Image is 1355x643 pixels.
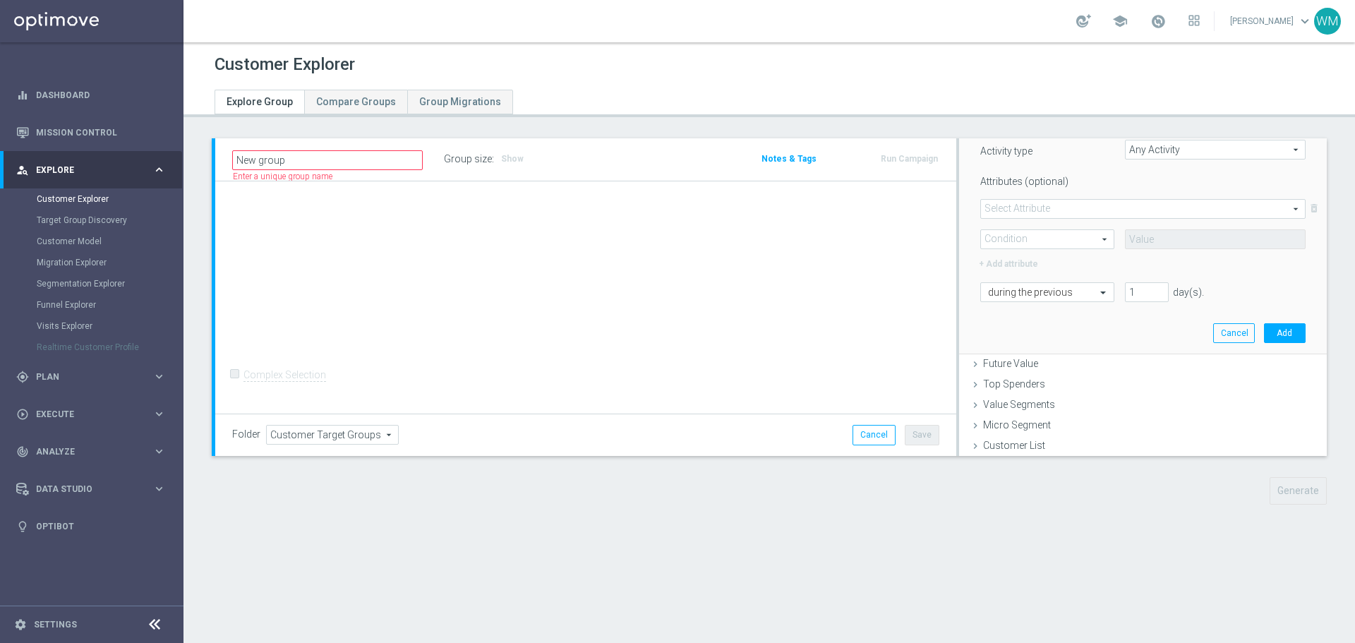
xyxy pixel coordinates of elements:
span: Explore Group [227,96,293,107]
a: Funnel Explorer [37,299,147,311]
label: Group size [444,153,492,165]
span: Data Studio [36,485,152,493]
span: Value Segments [983,399,1055,410]
div: Mission Control [16,114,166,151]
a: Visits Explorer [37,320,147,332]
a: Settings [34,620,77,629]
div: Segmentation Explorer [37,273,182,294]
label: Activity type [970,140,1114,157]
a: Customer Explorer [37,193,147,205]
button: lightbulb Optibot [16,521,167,532]
ng-select: during the previous [980,282,1114,302]
button: Mission Control [16,127,167,138]
span: school [1112,13,1128,29]
label: Enter a unique group name [233,171,332,183]
div: Explore [16,164,152,176]
div: WM [1314,8,1341,35]
button: equalizer Dashboard [16,90,167,101]
input: Value [1125,229,1306,249]
a: Migration Explorer [37,257,147,268]
a: Optibot [36,507,166,545]
label: Attributes (optional) [970,170,1114,188]
div: Realtime Customer Profile [37,337,182,358]
span: Plan [36,373,152,381]
button: play_circle_outline Execute keyboard_arrow_right [16,409,167,420]
div: Customer Model [37,231,182,252]
span: Future Value [983,358,1038,369]
div: Dashboard [16,76,166,114]
a: Segmentation Explorer [37,278,147,289]
i: person_search [16,164,29,176]
button: Save [905,425,939,445]
div: Execute [16,408,152,421]
i: play_circle_outline [16,408,29,421]
div: day(s). [1173,286,1204,299]
label: Folder [232,428,260,440]
button: Add [1264,323,1306,343]
i: keyboard_arrow_right [152,163,166,176]
button: person_search Explore keyboard_arrow_right [16,164,167,176]
div: Optibot [16,507,166,545]
span: keyboard_arrow_down [1297,13,1313,29]
span: Customer List [983,440,1045,451]
span: Micro Segment [983,419,1051,431]
i: keyboard_arrow_right [152,482,166,495]
button: gps_fixed Plan keyboard_arrow_right [16,371,167,383]
div: Visits Explorer [37,316,182,337]
div: Data Studio [16,483,152,495]
i: equalizer [16,89,29,102]
button: Cancel [853,425,896,445]
div: Analyze [16,445,152,458]
button: Notes & Tags [760,151,818,167]
h1: Customer Explorer [215,54,355,75]
i: keyboard_arrow_right [152,407,166,421]
a: Mission Control [36,114,166,151]
a: Customer Model [37,236,147,247]
input: Enter a name for this target group [232,150,423,170]
i: track_changes [16,445,29,458]
button: track_changes Analyze keyboard_arrow_right [16,446,167,457]
label: : [492,153,494,165]
i: keyboard_arrow_right [152,370,166,383]
ul: Tabs [215,90,513,114]
div: Plan [16,371,152,383]
span: Execute [36,410,152,419]
span: Top Spenders [983,378,1045,390]
button: Data Studio keyboard_arrow_right [16,483,167,495]
a: Target Group Discovery [37,215,147,226]
i: gps_fixed [16,371,29,383]
span: Group Migrations [419,96,501,107]
div: Migration Explorer [37,252,182,273]
span: Compare Groups [316,96,396,107]
div: Funnel Explorer [37,294,182,316]
a: [PERSON_NAME]keyboard_arrow_down [1229,11,1314,32]
button: Generate [1270,477,1327,505]
div: Target Group Discovery [37,210,182,231]
button: Cancel [1213,323,1255,343]
span: Explore [36,166,152,174]
span: Analyze [36,447,152,456]
label: Complex Selection [243,368,326,382]
i: keyboard_arrow_right [152,445,166,458]
i: lightbulb [16,520,29,533]
div: Customer Explorer [37,188,182,210]
i: settings [14,618,27,631]
a: Dashboard [36,76,166,114]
